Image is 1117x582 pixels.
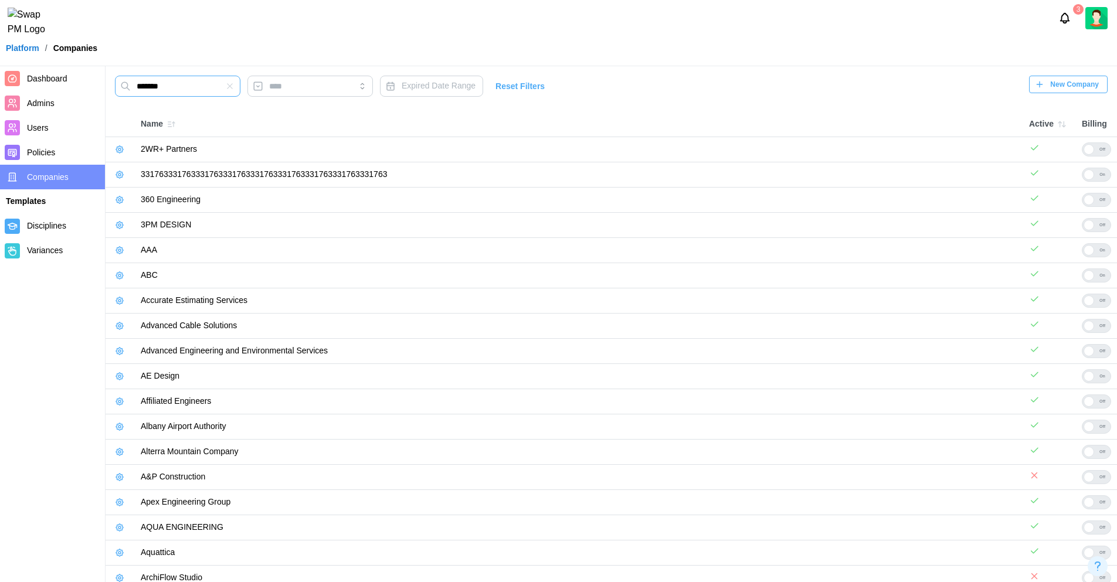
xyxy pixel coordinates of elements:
[1082,118,1111,131] div: Billing
[135,465,1023,490] td: A&P Construction
[27,246,63,255] span: Variances
[1085,7,1108,29] a: Zulqarnain Khalil
[135,540,1023,566] td: Aquattica
[135,314,1023,339] td: Advanced Cable Solutions
[135,515,1023,540] td: AQUA ENGINEERING
[1094,471,1111,484] div: Off
[135,238,1023,263] td: AAA
[135,137,1023,162] td: 2WR+ Partners
[490,76,550,97] button: Reset Filters
[141,116,1017,132] div: Name
[1055,8,1075,28] button: Notifications
[135,389,1023,414] td: Affiliated Engineers
[1094,294,1111,307] div: Off
[27,148,55,157] span: Policies
[135,414,1023,440] td: Albany Airport Authority
[135,288,1023,314] td: Accurate Estimating Services
[135,440,1023,465] td: Alterra Mountain Company
[1094,395,1111,408] div: Off
[45,44,47,52] div: /
[27,98,55,108] span: Admins
[6,195,99,208] div: Templates
[135,162,1023,188] td: 331763331763331763331763331763331763331763331763331763
[1094,168,1111,181] div: On
[380,76,483,97] button: Expired Date Range
[1094,521,1111,534] div: Off
[1094,143,1111,156] div: Off
[1094,546,1111,559] div: Off
[1094,345,1111,358] div: Off
[27,221,66,230] span: Disciplines
[1094,269,1111,282] div: On
[1094,244,1111,257] div: On
[135,213,1023,238] td: 3PM DESIGN
[1050,76,1099,93] span: New Company
[1073,4,1084,15] div: 3
[1029,116,1070,132] div: Active
[27,74,67,83] span: Dashboard
[1094,193,1111,206] div: Off
[1029,76,1108,93] button: New Company
[135,339,1023,364] td: Advanced Engineering and Environmental Services
[1085,7,1108,29] img: 2Q==
[27,123,49,132] span: Users
[1094,219,1111,232] div: Off
[1094,420,1111,433] div: Off
[1094,445,1111,458] div: Off
[8,8,55,37] img: Swap PM Logo
[495,76,545,96] span: Reset Filters
[135,188,1023,213] td: 360 Engineering
[135,364,1023,389] td: AE Design
[402,81,476,90] span: Expired Date Range
[135,490,1023,515] td: Apex Engineering Group
[1094,319,1111,332] div: Off
[1094,496,1111,509] div: Off
[27,172,69,182] span: Companies
[1094,370,1111,383] div: On
[6,44,39,52] a: Platform
[53,44,97,52] div: Companies
[135,263,1023,288] td: ABC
